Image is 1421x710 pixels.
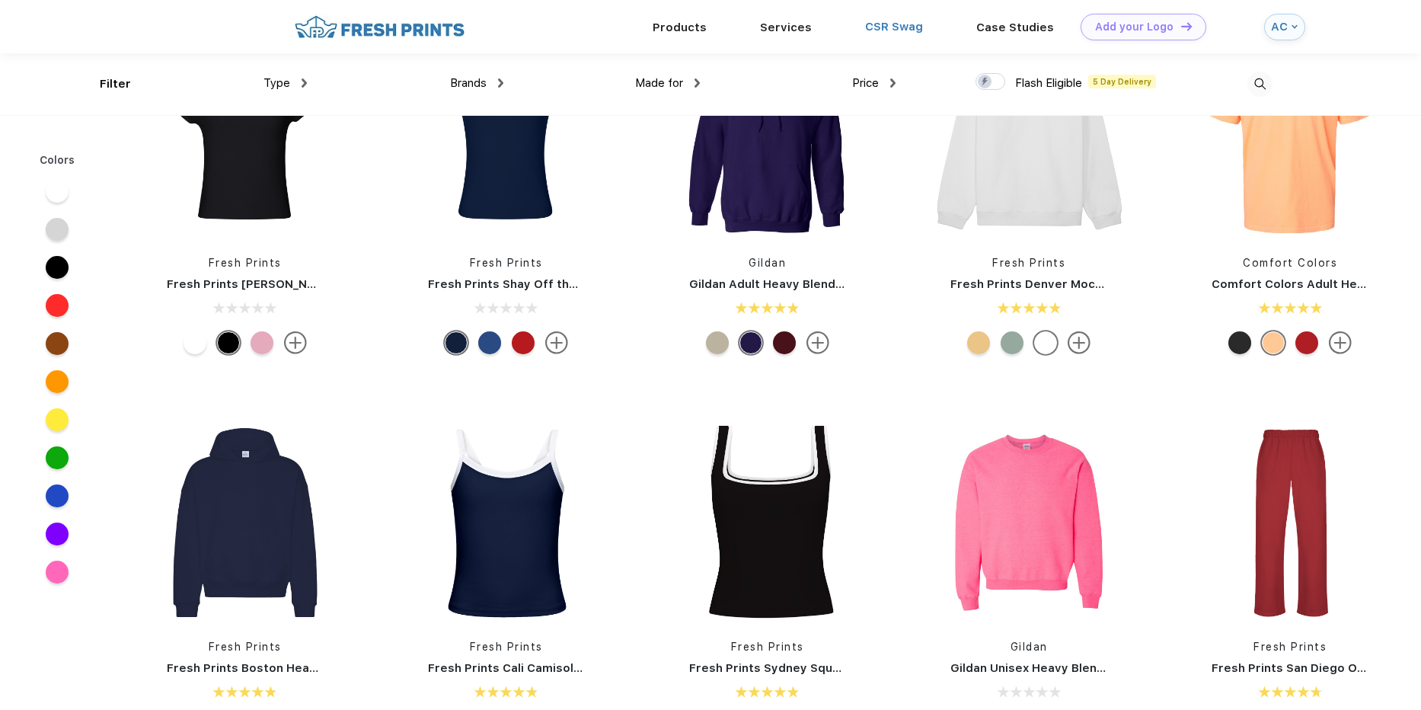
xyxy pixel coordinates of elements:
[1068,331,1090,354] img: more.svg
[928,37,1130,240] img: func=resize&h=266
[470,257,543,269] a: Fresh Prints
[445,331,468,354] div: Navy
[1243,257,1337,269] a: Comfort Colors
[1262,331,1285,354] div: Neon Cantaloupe
[450,76,487,90] span: Brands
[731,641,804,653] a: Fresh Prints
[806,331,829,354] img: more.svg
[144,421,346,624] img: func=resize&h=266
[1189,421,1391,624] img: func=resize&h=266
[890,78,896,88] img: dropdown.png
[653,21,707,34] a: Products
[773,331,796,354] div: Garnet
[852,76,879,90] span: Price
[428,661,606,675] a: Fresh Prints Cali Camisole Top
[512,331,535,354] div: Crimson
[1253,641,1327,653] a: Fresh Prints
[739,331,762,354] div: Purple
[545,331,568,354] img: more.svg
[1011,641,1048,653] a: Gildan
[1095,21,1174,34] div: Add your Logo
[635,76,683,90] span: Made for
[405,421,608,624] img: func=resize&h=266
[290,14,469,40] img: fo%20logo%202.webp
[992,257,1065,269] a: Fresh Prints
[666,37,869,240] img: func=resize&h=266
[478,331,501,354] div: True Blue
[1271,21,1288,34] div: AC
[498,78,503,88] img: dropdown.png
[749,257,786,269] a: Gildan
[1034,331,1057,354] div: White
[144,37,346,240] img: func=resize&h=266
[865,20,923,34] a: CSR Swag
[706,331,729,354] div: Sand
[1001,331,1023,354] div: Sage Green
[1228,331,1251,354] div: Pepper
[428,277,663,291] a: Fresh Prints Shay Off the Shoulder Tank
[167,277,463,291] a: Fresh Prints [PERSON_NAME] Off the Shoulder Top
[284,331,307,354] img: more.svg
[760,21,812,34] a: Services
[28,152,87,168] div: Colors
[302,78,307,88] img: dropdown.png
[666,421,869,624] img: func=resize&h=266
[1295,331,1318,354] div: Red
[217,331,240,354] div: Black
[1329,331,1352,354] img: more.svg
[1292,24,1298,30] img: arrow_down_blue.svg
[695,78,700,88] img: dropdown.png
[967,331,990,354] div: Bahama Yellow
[1015,76,1082,90] span: Flash Eligible
[184,331,206,354] div: White
[1189,37,1391,240] img: func=resize&h=266
[470,641,543,653] a: Fresh Prints
[100,75,131,93] div: Filter
[1181,22,1192,30] img: DT
[950,661,1293,675] a: Gildan Unisex Heavy Blend™ Crewneck Sweatshirt - 18000
[950,277,1281,291] a: Fresh Prints Denver Mock Neck Heavyweight Sweatshirt
[263,76,290,90] span: Type
[405,37,608,240] img: func=resize&h=266
[209,641,282,653] a: Fresh Prints
[251,331,273,354] div: Light Pink
[1247,72,1273,97] img: desktop_search.svg
[209,257,282,269] a: Fresh Prints
[928,421,1130,624] img: func=resize&h=266
[167,661,407,675] a: Fresh Prints Boston Heavyweight Hoodie
[689,661,940,675] a: Fresh Prints Sydney Square Neck Tank Top
[689,277,1022,291] a: Gildan Adult Heavy Blend 8 Oz. 50/50 Hooded Sweatshirt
